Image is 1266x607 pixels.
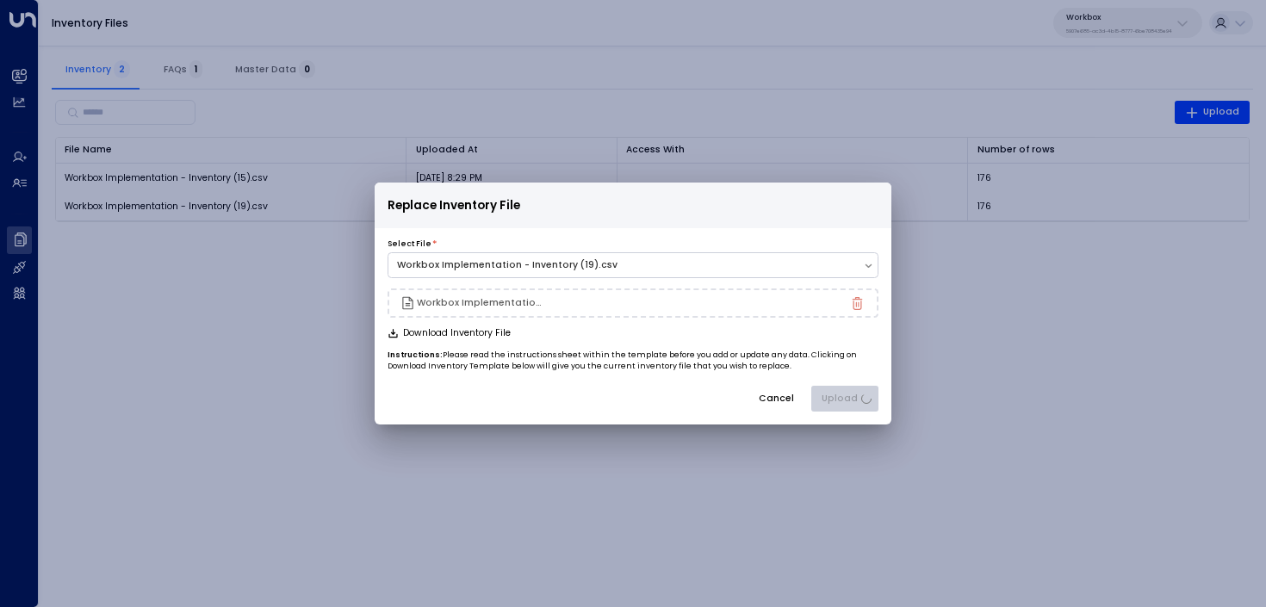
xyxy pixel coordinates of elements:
button: Download Inventory File [388,328,511,339]
h3: Workbox Implementation - Inventory (20).csv [417,299,546,308]
p: Please read the instructions sheet within the template before you add or update any data. Clickin... [388,350,878,373]
label: Select File [388,238,431,251]
div: Workbox Implementation - Inventory (19).csv [397,258,854,272]
b: Instructions: [388,350,443,360]
span: Replace Inventory File [388,196,520,215]
button: Cancel [748,386,805,412]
